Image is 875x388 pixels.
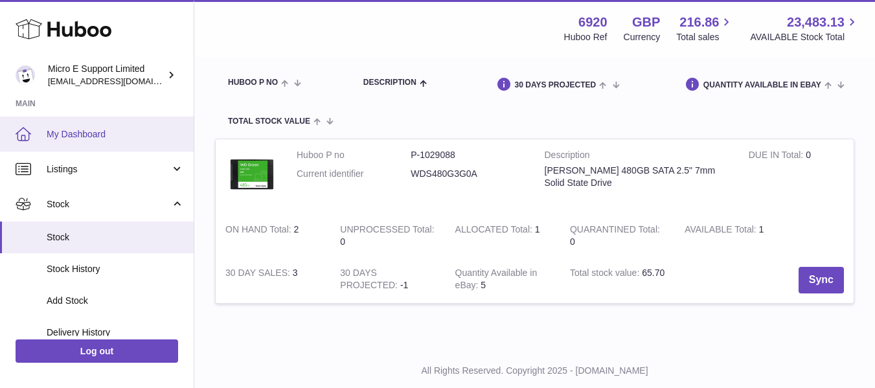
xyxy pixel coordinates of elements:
[455,268,538,293] strong: Quantity Available in eBay
[570,224,660,238] strong: QUARANTINED Total
[225,224,294,238] strong: ON HAND Total
[749,150,806,163] strong: DUE IN Total
[685,224,758,238] strong: AVAILABLE Total
[216,214,330,258] td: 2
[340,268,400,293] strong: 30 DAYS PROJECTED
[47,231,184,244] span: Stock
[676,31,734,43] span: Total sales
[340,224,434,238] strong: UNPROCESSED Total
[750,31,859,43] span: AVAILABLE Stock Total
[632,14,660,31] strong: GBP
[564,31,608,43] div: Huboo Ref
[642,268,665,278] span: 65.70
[624,31,661,43] div: Currency
[703,81,821,89] span: Quantity Available in eBay
[297,149,411,161] dt: Huboo P no
[47,295,184,307] span: Add Stock
[411,149,525,161] dd: P-1029088
[675,214,790,258] td: 1
[47,163,170,176] span: Listings
[225,268,293,281] strong: 30 DAY SALES
[16,65,35,85] img: contact@micropcsupport.com
[545,165,729,189] div: [PERSON_NAME] 480GB SATA 2.5" 7mm Solid State Drive
[47,198,170,211] span: Stock
[515,81,597,89] span: 30 DAYS PROJECTED
[330,257,445,303] td: -1
[228,78,278,87] span: Huboo P no
[228,117,310,126] span: Total stock value
[578,14,608,31] strong: 6920
[446,257,560,303] td: 5
[570,236,575,247] span: 0
[676,14,734,43] a: 216.86 Total sales
[363,78,416,87] span: Description
[411,168,525,180] dd: WDS480G3G0A
[47,263,184,275] span: Stock History
[205,365,865,377] p: All Rights Reserved. Copyright 2025 - [DOMAIN_NAME]
[16,339,178,363] a: Log out
[679,14,719,31] span: 216.86
[799,267,844,293] button: Sync
[216,257,330,303] td: 3
[47,128,184,141] span: My Dashboard
[330,214,445,258] td: 0
[48,76,190,86] span: [EMAIL_ADDRESS][DOMAIN_NAME]
[225,149,277,201] img: product image
[570,268,642,281] strong: Total stock value
[750,14,859,43] a: 23,483.13 AVAILABLE Stock Total
[739,139,854,214] td: 0
[545,149,729,165] strong: Description
[297,168,411,180] dt: Current identifier
[455,224,535,238] strong: ALLOCATED Total
[48,63,165,87] div: Micro E Support Limited
[446,214,560,258] td: 1
[787,14,845,31] span: 23,483.13
[47,326,184,339] span: Delivery History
